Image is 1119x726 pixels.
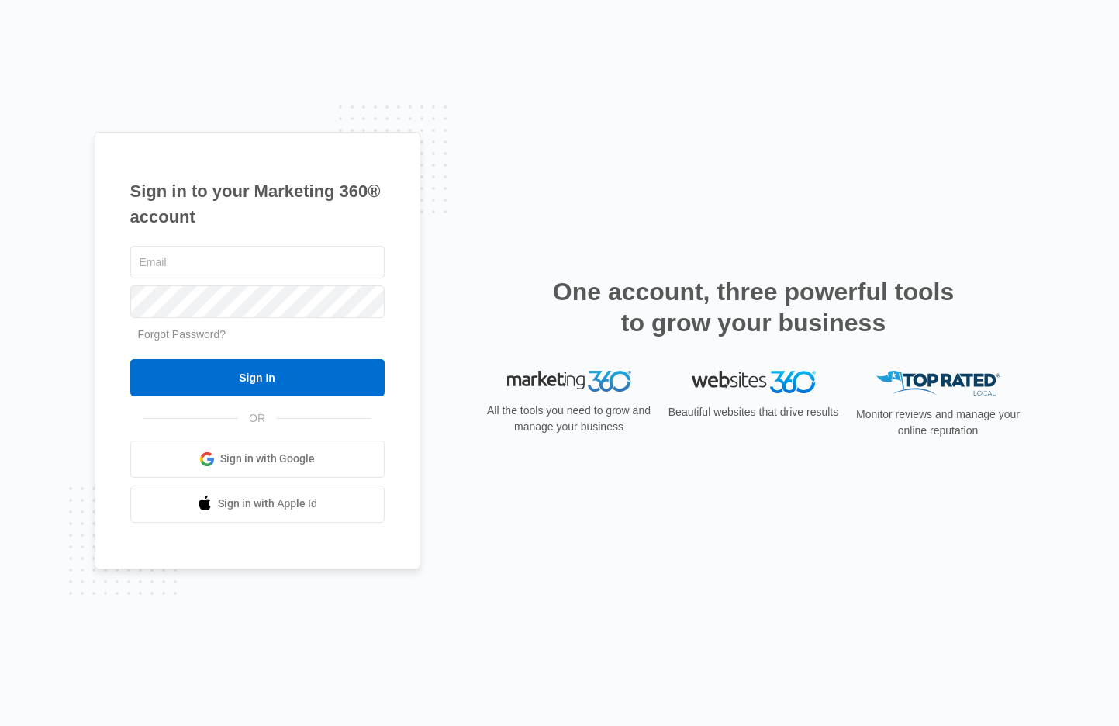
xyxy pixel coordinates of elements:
[667,404,841,420] p: Beautiful websites that drive results
[130,178,385,230] h1: Sign in to your Marketing 360® account
[238,410,276,427] span: OR
[507,371,631,392] img: Marketing 360
[692,371,816,393] img: Websites 360
[548,276,959,338] h2: One account, three powerful tools to grow your business
[851,406,1025,439] p: Monitor reviews and manage your online reputation
[218,496,317,512] span: Sign in with Apple Id
[138,328,226,341] a: Forgot Password?
[130,359,385,396] input: Sign In
[130,246,385,278] input: Email
[130,486,385,523] a: Sign in with Apple Id
[876,371,1000,396] img: Top Rated Local
[220,451,315,467] span: Sign in with Google
[130,441,385,478] a: Sign in with Google
[482,403,656,435] p: All the tools you need to grow and manage your business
